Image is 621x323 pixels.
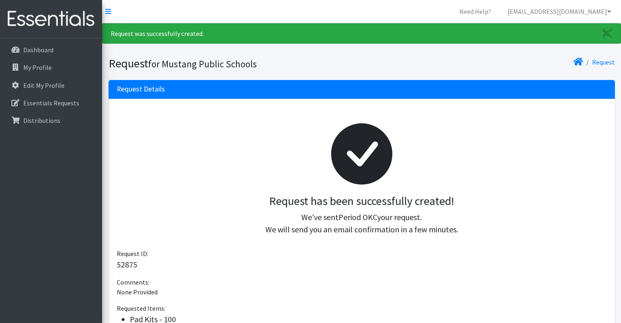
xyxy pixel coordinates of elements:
[123,211,600,236] p: We've sent your request. We will send you an email confirmation in a few minutes.
[102,23,621,44] div: Request was successfully created.
[117,304,165,312] span: Requested Items:
[594,24,621,43] a: Close
[338,212,377,222] span: Period OKC
[23,99,79,107] p: Essentials Requests
[117,258,607,271] p: 52875
[3,59,99,76] a: My Profile
[117,278,149,286] span: Comments:
[23,63,52,71] p: My Profile
[592,58,615,66] a: Request
[501,3,618,20] a: [EMAIL_ADDRESS][DOMAIN_NAME]
[23,81,65,89] p: Edit My Profile
[117,249,148,258] span: Request ID:
[23,116,60,125] p: Distributions
[117,85,165,94] h3: Request Details
[3,112,99,129] a: Distributions
[453,3,498,20] a: Need Help?
[3,42,99,58] a: Dashboard
[123,194,600,208] h3: Request has been successfully created!
[23,46,53,54] p: Dashboard
[3,5,99,33] img: HumanEssentials
[109,56,359,71] h1: Request
[148,58,257,70] small: for Mustang Public Schools
[3,77,99,94] a: Edit My Profile
[3,95,99,111] a: Essentials Requests
[117,288,158,296] span: None Provided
